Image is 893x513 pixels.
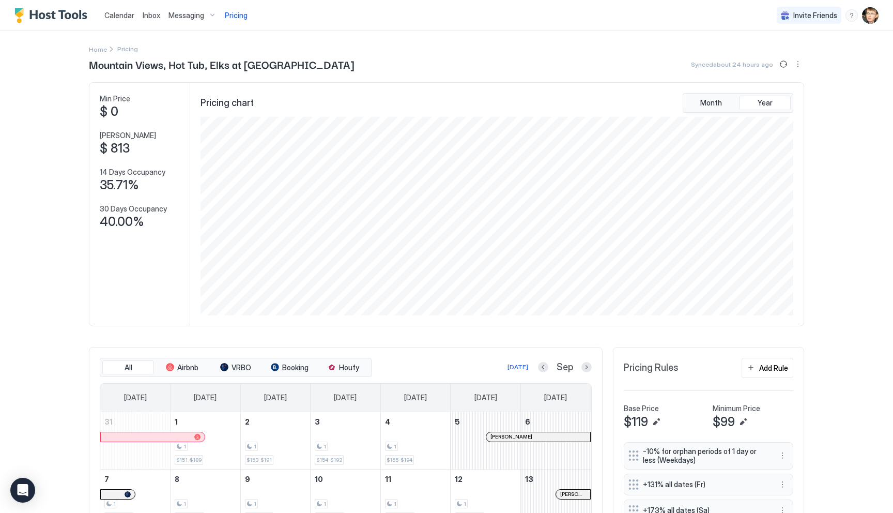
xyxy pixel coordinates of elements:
div: [DATE] [507,363,528,372]
td: September 6, 2025 [520,412,591,470]
span: 2 [245,417,250,426]
span: 35.71% [100,177,139,193]
span: $155-$194 [387,457,412,463]
span: $ 0 [100,104,118,119]
span: Messaging [168,11,204,20]
span: 11 [385,475,391,484]
span: Pricing chart [201,97,254,109]
span: [DATE] [334,393,357,402]
a: Thursday [394,384,437,412]
td: September 1, 2025 [171,412,241,470]
span: [PERSON_NAME] [100,131,156,140]
span: Min Price [100,94,130,103]
span: 10 [315,475,323,484]
span: 1 [183,443,186,450]
span: Booking [282,363,309,372]
span: 3 [315,417,320,426]
span: Pricing Rules [624,362,679,374]
span: Breadcrumb [117,45,138,53]
span: 31 [104,417,113,426]
span: 1 [254,443,256,450]
span: 7 [104,475,109,484]
a: September 12, 2025 [451,470,520,489]
a: September 10, 2025 [311,470,380,489]
span: [PERSON_NAME] [490,433,532,440]
span: 1 [183,501,186,507]
button: Year [739,96,791,110]
span: -10% for orphan periods of 1 day or less (Weekdays) [643,447,766,465]
a: Host Tools Logo [14,8,92,23]
span: $151-$189 [176,457,202,463]
span: 30 Days Occupancy [100,204,167,214]
button: Booking [264,360,315,375]
button: VRBO [210,360,261,375]
button: More options [792,58,804,70]
span: 1 [324,443,326,450]
button: [DATE] [506,361,530,373]
div: User profile [862,7,879,24]
span: 1 [394,443,396,450]
div: menu [792,58,804,70]
a: Inbox [143,10,160,21]
button: Sync prices [777,58,790,70]
span: 6 [525,417,530,426]
span: 12 [455,475,463,484]
span: Month [700,98,722,108]
span: 9 [245,475,250,484]
span: 5 [455,417,460,426]
span: 13 [525,475,533,484]
button: More options [776,449,789,462]
span: Synced about 24 hours ago [691,61,773,68]
span: 1 [324,501,326,507]
span: 4 [385,417,390,426]
a: Calendar [104,10,134,21]
span: $153-$191 [247,457,272,463]
span: [DATE] [124,393,147,402]
span: All [125,363,132,372]
div: [PERSON_NAME] [490,433,586,440]
span: VRBO [232,363,251,372]
div: tab-group [100,358,372,378]
span: $ 813 [100,141,130,156]
div: Add Rule [759,363,788,373]
button: Airbnb [156,360,208,375]
span: Invite Friends [793,11,837,20]
button: Next month [581,362,592,372]
button: Previous month [538,362,548,372]
a: Home [89,43,107,54]
a: August 31, 2025 [100,412,170,431]
span: Minimum Price [713,404,760,413]
span: [DATE] [194,393,217,402]
button: Houfy [317,360,369,375]
a: Friday [464,384,507,412]
span: $154-$192 [316,457,342,463]
button: More options [776,478,789,491]
a: September 13, 2025 [521,470,591,489]
span: [DATE] [404,393,427,402]
a: September 2, 2025 [241,412,311,431]
button: All [102,360,154,375]
button: Edit [737,416,749,428]
a: September 5, 2025 [451,412,520,431]
td: September 3, 2025 [311,412,381,470]
span: 1 [394,501,396,507]
span: [PERSON_NAME] [560,491,586,497]
span: $119 [624,414,648,430]
div: tab-group [683,93,793,113]
span: Pricing [225,11,248,20]
span: [DATE] [474,393,497,402]
span: Sep [557,361,573,373]
span: $99 [713,414,735,430]
span: Mountain Views, Hot Tub, Elks at [GEOGRAPHIC_DATA] [89,56,354,72]
a: September 6, 2025 [521,412,591,431]
span: 8 [175,475,179,484]
div: menu [776,449,789,462]
a: September 1, 2025 [171,412,240,431]
a: Tuesday [254,384,297,412]
a: September 8, 2025 [171,470,240,489]
span: 1 [113,501,116,507]
a: September 11, 2025 [381,470,451,489]
a: Sunday [114,384,157,412]
a: September 9, 2025 [241,470,311,489]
